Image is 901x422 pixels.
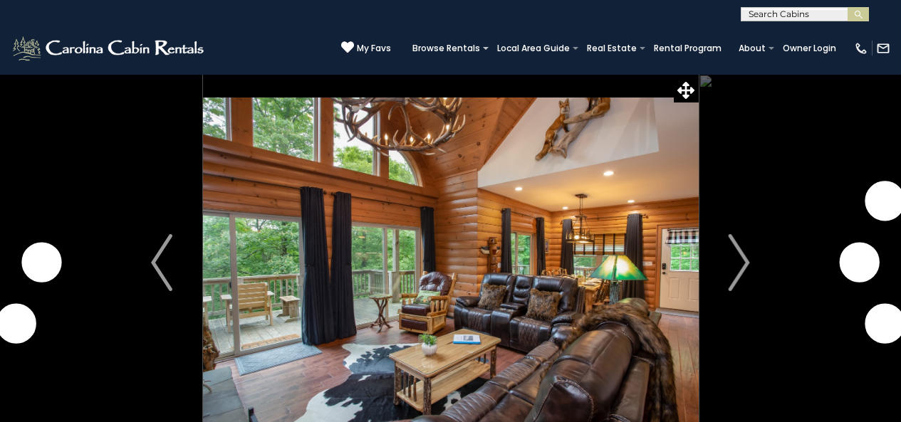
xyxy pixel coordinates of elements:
a: About [731,38,773,58]
img: White-1-2.png [11,34,208,63]
a: Local Area Guide [490,38,577,58]
span: My Favs [357,42,391,55]
a: My Favs [341,41,391,56]
img: arrow [151,234,172,291]
a: Browse Rentals [405,38,487,58]
img: phone-regular-white.png [854,41,868,56]
a: Rental Program [647,38,729,58]
img: arrow [729,234,750,291]
img: mail-regular-white.png [876,41,890,56]
a: Real Estate [580,38,644,58]
a: Owner Login [776,38,843,58]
